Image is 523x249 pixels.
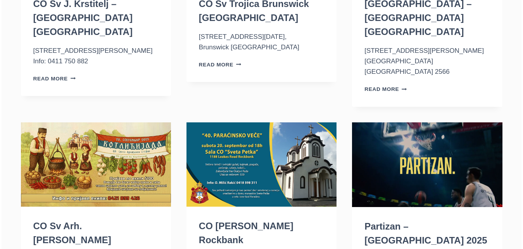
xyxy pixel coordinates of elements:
[364,45,490,77] p: [STREET_ADDRESS][PERSON_NAME] [GEOGRAPHIC_DATA] [GEOGRAPHIC_DATA] 2566
[33,45,159,66] p: [STREET_ADDRESS][PERSON_NAME] Info: 0411 750 882
[364,86,407,92] a: Read More
[199,31,324,52] p: [STREET_ADDRESS][DATE], Brunswick [GEOGRAPHIC_DATA]
[21,122,171,207] img: CO Sv Arh. Stefan Keysborough VIC
[352,122,502,207] img: Partizan – Australia 2025
[186,122,337,207] img: CO Sv Petka Rockbank VIC
[199,62,242,68] a: Read More
[364,221,487,246] a: Partizan – [GEOGRAPHIC_DATA] 2025
[33,76,76,82] a: Read More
